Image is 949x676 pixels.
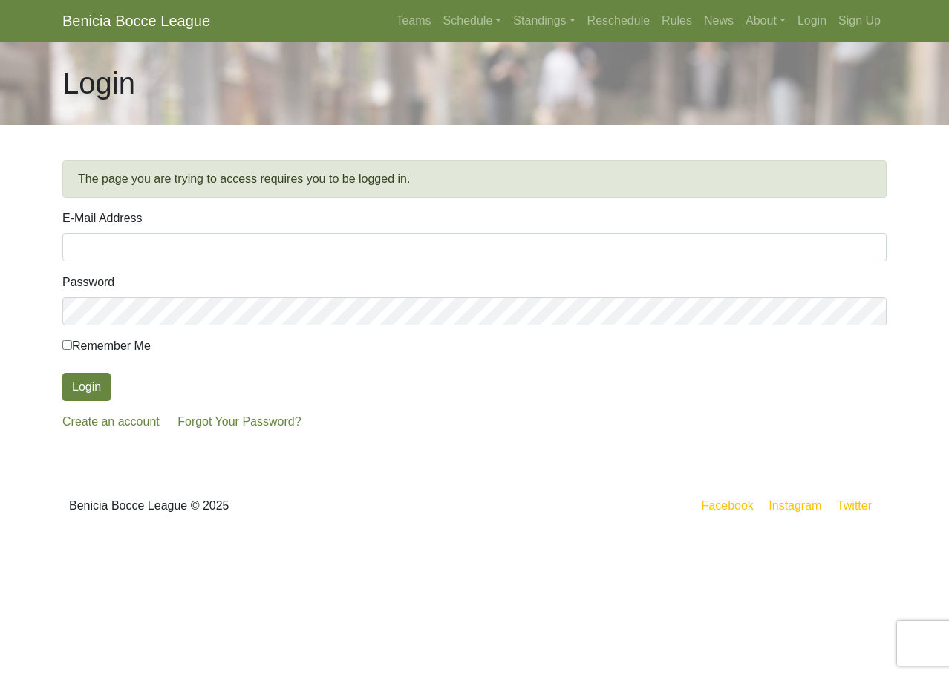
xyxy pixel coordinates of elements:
a: Standings [507,6,581,36]
label: E-Mail Address [62,209,143,227]
a: Teams [390,6,437,36]
h1: Login [62,65,135,101]
a: News [698,6,740,36]
a: Schedule [437,6,508,36]
a: Reschedule [581,6,656,36]
a: Instagram [766,496,824,515]
a: About [740,6,792,36]
a: Create an account [62,415,160,428]
div: The page you are trying to access requires you to be logged in. [62,160,887,198]
a: Login [792,6,832,36]
div: Benicia Bocce League © 2025 [51,479,474,533]
a: Sign Up [832,6,887,36]
a: Facebook [699,496,757,515]
a: Benicia Bocce League [62,6,210,36]
label: Remember Me [62,337,151,355]
a: Rules [656,6,698,36]
label: Password [62,273,114,291]
button: Login [62,373,111,401]
a: Twitter [834,496,884,515]
input: Remember Me [62,340,72,350]
a: Forgot Your Password? [177,415,301,428]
